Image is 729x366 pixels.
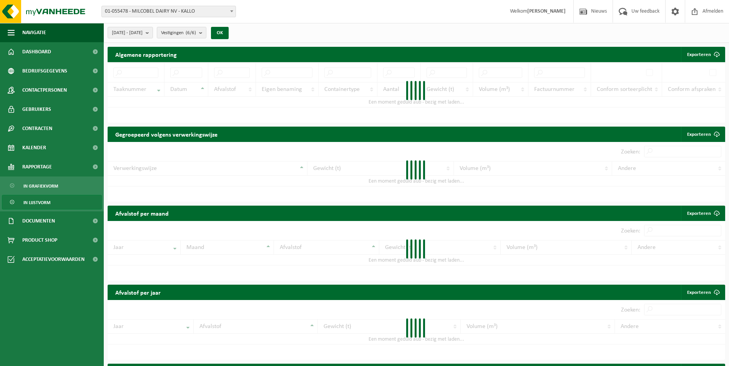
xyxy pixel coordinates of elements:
[681,127,724,142] a: Exporteren
[22,138,46,157] span: Kalender
[22,61,67,81] span: Bedrijfsgegevens
[101,6,236,17] span: 01-055478 - MILCOBEL DAIRY NV - KALLO
[22,119,52,138] span: Contracten
[186,30,196,35] count: (6/6)
[108,206,176,221] h2: Afvalstof per maand
[22,100,51,119] span: Gebruikers
[108,27,153,38] button: [DATE] - [DATE]
[22,42,51,61] span: Dashboard
[112,27,143,39] span: [DATE] - [DATE]
[22,231,57,250] span: Product Shop
[22,211,55,231] span: Documenten
[681,285,724,300] a: Exporteren
[681,206,724,221] a: Exporteren
[161,27,196,39] span: Vestigingen
[23,195,50,210] span: In lijstvorm
[108,127,225,142] h2: Gegroepeerd volgens verwerkingswijze
[108,285,168,300] h2: Afvalstof per jaar
[22,250,85,269] span: Acceptatievoorwaarden
[211,27,229,39] button: OK
[102,6,236,17] span: 01-055478 - MILCOBEL DAIRY NV - KALLO
[681,47,724,62] button: Exporteren
[2,178,102,193] a: In grafiekvorm
[23,179,58,193] span: In grafiekvorm
[22,157,52,176] span: Rapportage
[22,23,46,42] span: Navigatie
[527,8,566,14] strong: [PERSON_NAME]
[157,27,206,38] button: Vestigingen(6/6)
[22,81,67,100] span: Contactpersonen
[2,195,102,209] a: In lijstvorm
[108,47,184,62] h2: Algemene rapportering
